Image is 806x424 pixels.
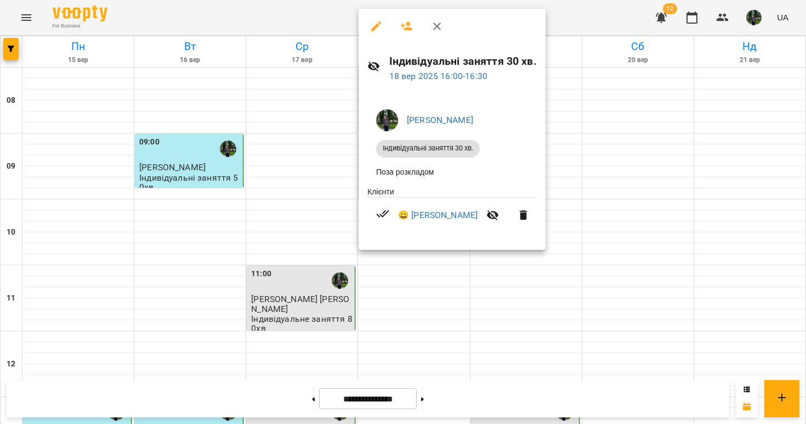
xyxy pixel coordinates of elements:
a: 18 вер 2025 16:00-16:30 [389,71,487,81]
li: Поза розкладом [367,162,537,182]
span: Індивідуальні заняття 30 хв. [376,143,480,153]
ul: Клієнти [367,186,537,237]
a: [PERSON_NAME] [407,115,473,125]
img: 295700936d15feefccb57b2eaa6bd343.jpg [376,109,398,131]
a: 😀 [PERSON_NAME] [398,209,478,222]
svg: Візит сплачено [376,207,389,220]
h6: Індивідуальні заняття 30 хв. [389,53,537,70]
